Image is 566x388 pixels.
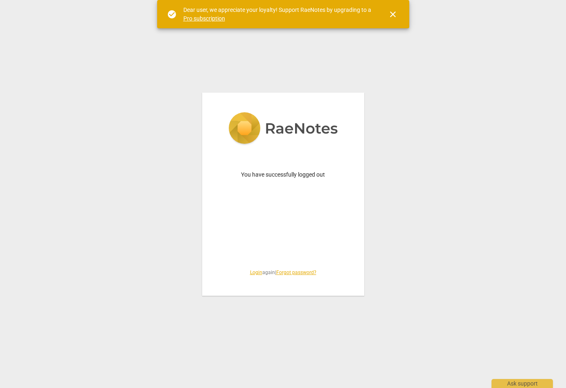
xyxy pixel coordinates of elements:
[183,15,225,22] a: Pro subscription
[167,9,177,19] span: check_circle
[492,379,553,388] div: Ask support
[388,9,398,19] span: close
[250,270,262,275] a: Login
[222,170,345,179] p: You have successfully logged out
[228,112,338,146] img: 5ac2273c67554f335776073100b6d88f.svg
[183,6,373,23] div: Dear user, we appreciate your loyalty! Support RaeNotes by upgrading to a
[222,269,345,276] span: again |
[383,5,403,24] button: Close
[276,270,316,275] a: Forgot password?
